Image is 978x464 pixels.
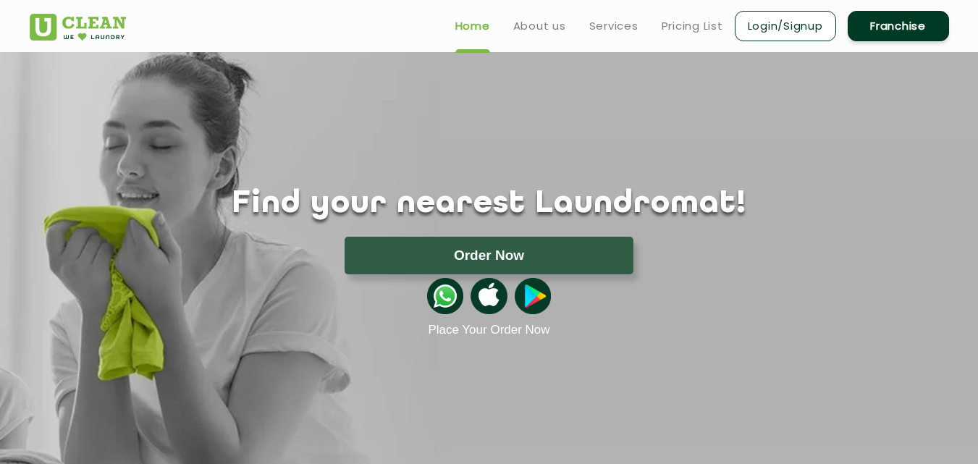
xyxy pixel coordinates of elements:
button: Order Now [345,237,633,274]
a: Services [589,17,638,35]
a: About us [513,17,566,35]
img: UClean Laundry and Dry Cleaning [30,14,126,41]
a: Franchise [848,11,949,41]
a: Login/Signup [735,11,836,41]
img: apple-icon.png [471,278,507,314]
img: whatsappicon.png [427,278,463,314]
a: Home [455,17,490,35]
img: playstoreicon.png [515,278,551,314]
a: Pricing List [662,17,723,35]
a: Place Your Order Now [428,323,549,337]
h1: Find your nearest Laundromat! [19,186,960,222]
